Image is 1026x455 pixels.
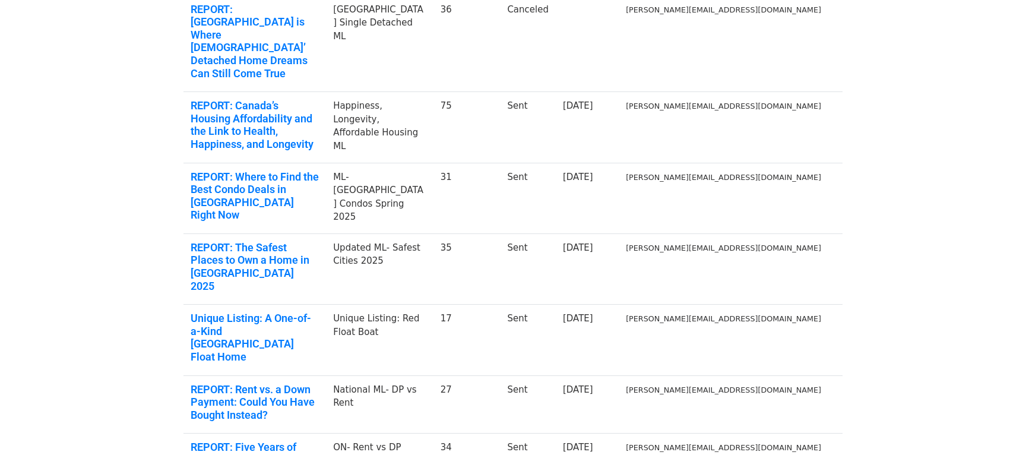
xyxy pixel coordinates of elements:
[500,92,556,163] td: Sent
[563,100,593,111] a: [DATE]
[191,312,319,363] a: Unique Listing: A One-of-a-Kind [GEOGRAPHIC_DATA] Float Home
[326,233,433,304] td: Updated ML- Safest Cities 2025
[326,305,433,375] td: Unique Listing: Red Float Boat
[563,384,593,395] a: [DATE]
[191,3,319,80] a: REPORT: [GEOGRAPHIC_DATA] is Where [DEMOGRAPHIC_DATA]’ Detached Home Dreams Can Still Come True
[626,173,821,182] small: [PERSON_NAME][EMAIL_ADDRESS][DOMAIN_NAME]
[433,233,501,304] td: 35
[433,163,501,233] td: 31
[191,241,319,292] a: REPORT: The Safest Places to Own a Home in [GEOGRAPHIC_DATA] 2025
[500,375,556,434] td: Sent
[563,172,593,182] a: [DATE]
[967,398,1026,455] iframe: Chat Widget
[433,305,501,375] td: 17
[563,313,593,324] a: [DATE]
[191,383,319,422] a: REPORT: Rent vs. a Down Payment: Could You Have Bought Instead?
[433,92,501,163] td: 75
[563,242,593,253] a: [DATE]
[563,442,593,453] a: [DATE]
[191,170,319,222] a: REPORT: Where to Find the Best Condo Deals in [GEOGRAPHIC_DATA] Right Now
[626,244,821,252] small: [PERSON_NAME][EMAIL_ADDRESS][DOMAIN_NAME]
[626,314,821,323] small: [PERSON_NAME][EMAIL_ADDRESS][DOMAIN_NAME]
[500,163,556,233] td: Sent
[626,386,821,394] small: [PERSON_NAME][EMAIL_ADDRESS][DOMAIN_NAME]
[626,443,821,452] small: [PERSON_NAME][EMAIL_ADDRESS][DOMAIN_NAME]
[326,163,433,233] td: ML-[GEOGRAPHIC_DATA] Condos Spring 2025
[191,99,319,150] a: REPORT: Canada’s Housing Affordability and the Link to Health, Happiness, and Longevity
[500,233,556,304] td: Sent
[626,102,821,110] small: [PERSON_NAME][EMAIL_ADDRESS][DOMAIN_NAME]
[500,305,556,375] td: Sent
[433,375,501,434] td: 27
[326,92,433,163] td: Happiness, Longevity, Affordable Housing ML
[626,5,821,14] small: [PERSON_NAME][EMAIL_ADDRESS][DOMAIN_NAME]
[326,375,433,434] td: National ML- DP vs Rent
